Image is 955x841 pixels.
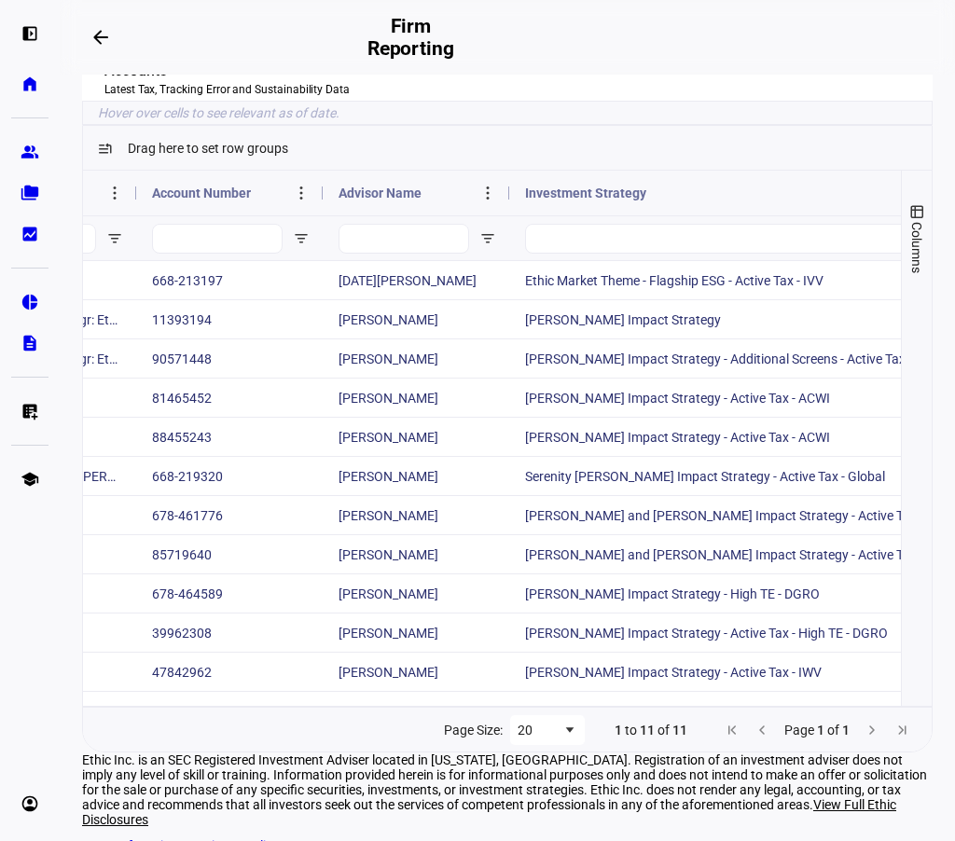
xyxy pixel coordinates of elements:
span: 1 [615,723,622,738]
eth-mat-symbol: account_circle [21,794,39,813]
button: Open Filter Menu [294,231,309,246]
input: Investment Strategy Filter Input [525,224,910,254]
div: Ethic Market Theme - Flagship ESG - Active Tax - IVV [510,261,951,299]
div: [PERSON_NAME] Impact Strategy [510,300,951,338]
div: Page Size [510,715,585,745]
div: 11393194 [137,300,324,338]
input: Advisor Name Filter Input [339,224,469,254]
span: 11 [672,723,687,738]
div: 81465452 [137,379,324,417]
a: folder_copy [11,174,48,212]
a: bid_landscape [11,215,48,253]
span: Columns [909,222,924,273]
div: Previous Page [754,723,769,738]
div: [PERSON_NAME] and [PERSON_NAME] Impact Strategy - Active Tax - IWV [510,535,951,573]
span: Page [784,723,814,738]
div: [PERSON_NAME] and [PERSON_NAME] Impact Strategy - Active Tax [510,496,951,534]
div: [PERSON_NAME] Impact Strategy - Active Tax - IWV [510,653,951,691]
span: Advisor Name [339,186,422,200]
a: pie_chart [11,283,48,321]
div: [PERSON_NAME] [324,496,510,534]
div: [PERSON_NAME] [324,339,510,378]
eth-mat-symbol: pie_chart [21,293,39,311]
eth-mat-symbol: bid_landscape [21,225,39,243]
div: First Page [725,723,740,738]
div: Latest Tax, Tracking Error and Sustainability Data [104,82,910,97]
eth-mat-symbol: folder_copy [21,184,39,202]
div: [PERSON_NAME] [324,653,510,691]
eth-mat-symbol: left_panel_open [21,24,39,43]
div: 39962308 [137,614,324,652]
div: 20 [518,723,562,738]
eth-mat-symbol: list_alt_add [21,402,39,420]
div: 90571448 [137,339,324,378]
ethic-grid-insight-help-text: Hover over cells to see relevant as of date. [82,101,933,125]
span: 1 [817,723,824,738]
eth-mat-symbol: home [21,75,39,93]
div: Ethic Inc. is an SEC Registered Investment Adviser located in [US_STATE], [GEOGRAPHIC_DATA]. Regi... [82,752,933,827]
div: Row Groups [128,141,288,156]
eth-mat-symbol: description [21,334,39,352]
button: Open Filter Menu [107,231,122,246]
span: Drag here to set row groups [128,141,288,156]
div: [PERSON_NAME] Impact Strategy - High TE - DGRO [510,574,951,613]
span: View Full Ethic Disclosures [82,797,896,827]
div: [PERSON_NAME] [324,535,510,573]
mat-icon: arrow_backwards [90,26,112,48]
eth-mat-symbol: group [21,143,39,161]
div: 85719640 [137,535,324,573]
eth-mat-symbol: school [21,470,39,489]
div: 678-461776 [137,496,324,534]
div: Page Size: [444,723,503,738]
span: of [827,723,839,738]
div: [PERSON_NAME] [324,457,510,495]
div: Next Page [865,723,879,738]
div: [PERSON_NAME] [324,300,510,338]
span: to [625,723,637,738]
div: 668-219320 [137,457,324,495]
div: [PERSON_NAME] [324,379,510,417]
div: 88455243 [137,418,324,456]
button: Open Filter Menu [480,231,495,246]
div: [PERSON_NAME] Impact Strategy - Active Tax - ACWI [510,418,951,456]
a: description [11,324,48,362]
div: [DATE][PERSON_NAME] [324,261,510,299]
div: 678-464589 [137,574,324,613]
a: group [11,133,48,171]
div: [PERSON_NAME] Impact Strategy - Active Tax - ACWI [510,379,951,417]
span: 1 [842,723,850,738]
div: Serenity [PERSON_NAME] Impact Strategy - Active Tax - Global [510,457,951,495]
div: Last Page [894,723,909,738]
div: 668-213197 [137,261,324,299]
h2: Firm Reporting [366,15,456,60]
span: of [657,723,670,738]
div: [PERSON_NAME] Impact Strategy - Active Tax - High TE - DGRO [510,614,951,652]
div: [PERSON_NAME] [324,574,510,613]
div: [PERSON_NAME] Impact Strategy - Additional Screens - Active Tax - ACWI [510,339,951,378]
span: 11 [640,723,655,738]
a: home [11,65,48,103]
input: Account Number Filter Input [152,224,283,254]
span: Investment Strategy [525,186,646,200]
span: Account Number [152,186,251,200]
div: 47842962 [137,653,324,691]
div: [PERSON_NAME] [324,614,510,652]
div: [PERSON_NAME] [324,418,510,456]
